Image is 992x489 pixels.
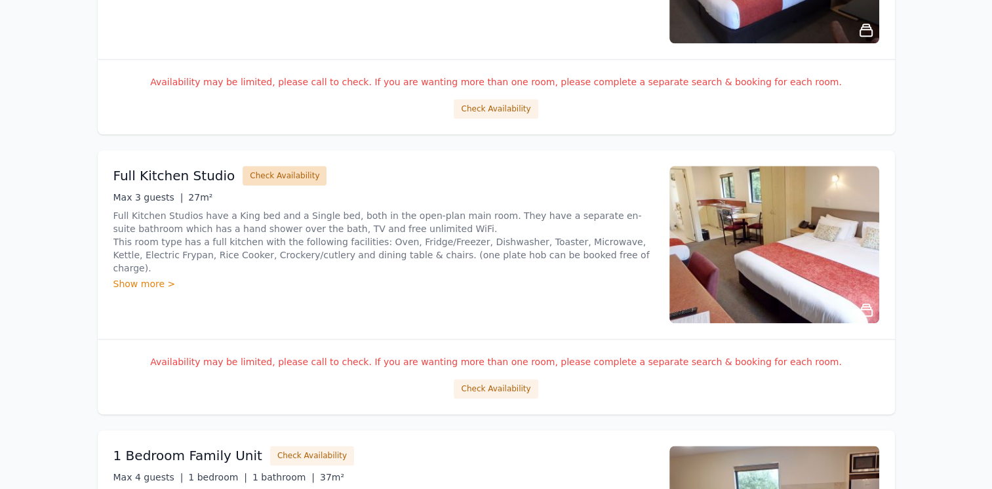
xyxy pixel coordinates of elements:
[113,472,184,482] span: Max 4 guests |
[113,355,879,368] p: Availability may be limited, please call to check. If you are wanting more than one room, please ...
[113,277,654,290] div: Show more >
[252,472,315,482] span: 1 bathroom |
[270,446,354,465] button: Check Availability
[188,192,212,203] span: 27m²
[113,75,879,88] p: Availability may be limited, please call to check. If you are wanting more than one room, please ...
[243,166,327,186] button: Check Availability
[113,446,262,465] h3: 1 Bedroom Family Unit
[188,472,247,482] span: 1 bedroom |
[113,192,184,203] span: Max 3 guests |
[113,166,235,185] h3: Full Kitchen Studio
[320,472,344,482] span: 37m²
[454,379,538,399] button: Check Availability
[454,99,538,119] button: Check Availability
[113,209,654,275] p: Full Kitchen Studios have a King bed and a Single bed, both in the open-plan main room. They have...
